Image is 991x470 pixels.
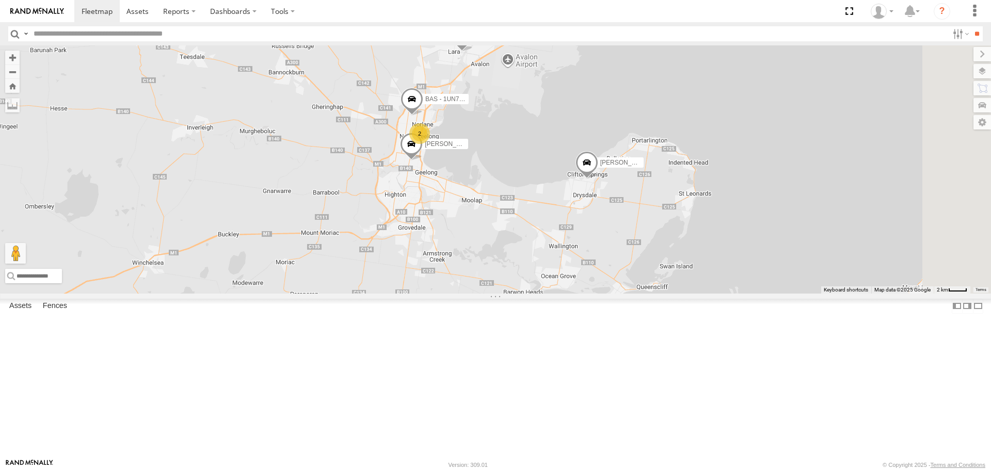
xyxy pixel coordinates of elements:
a: Visit our Website [6,460,53,470]
label: Fences [38,299,72,314]
button: Map Scale: 2 km per 33 pixels [934,286,970,294]
div: Version: 309.01 [449,462,488,468]
button: Zoom Home [5,79,20,93]
a: Terms (opens in new tab) [976,287,986,291]
span: 2 km [937,287,948,293]
span: [PERSON_NAME] [600,159,651,166]
a: Terms and Conditions [931,462,985,468]
div: © Copyright 2025 - [883,462,985,468]
label: Search Query [22,26,30,41]
label: Map Settings [973,115,991,129]
img: rand-logo.svg [10,8,64,15]
label: Assets [4,299,37,314]
label: Dock Summary Table to the Left [952,299,962,314]
label: Dock Summary Table to the Right [962,299,972,314]
button: Keyboard shortcuts [824,286,868,294]
span: [PERSON_NAME] [425,141,476,148]
label: Measure [5,98,20,112]
label: Hide Summary Table [973,299,983,314]
i: ? [934,3,950,20]
button: Drag Pegman onto the map to open Street View [5,243,26,264]
button: Zoom in [5,51,20,64]
div: Dale Hood [867,4,897,19]
div: 2 [409,123,430,144]
span: BAS - 1UN7FC [425,96,467,103]
span: Map data ©2025 Google [874,287,931,293]
label: Search Filter Options [949,26,971,41]
button: Zoom out [5,64,20,79]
